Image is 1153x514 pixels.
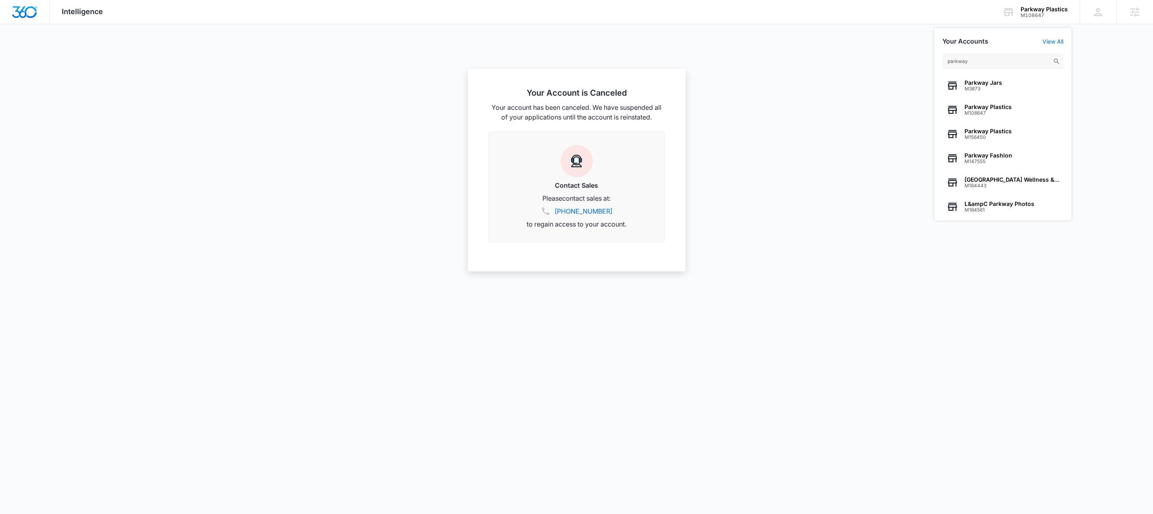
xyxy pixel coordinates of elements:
[965,183,1059,189] span: M184443
[489,103,665,122] p: Your account has been canceled. We have suspended all of your applications until the account is r...
[1021,13,1068,18] div: account id
[555,206,613,216] a: [PHONE_NUMBER]
[965,152,1012,159] span: Parkway Fashion
[965,80,1002,86] span: Parkway Jars
[965,201,1034,207] span: L&ampC Parkway Photos
[942,53,1063,69] input: Search Accounts
[965,128,1012,134] span: Parkway Plastics
[942,122,1063,146] button: Parkway PlasticsM156450
[965,134,1012,140] span: M156450
[965,207,1034,213] span: M184561
[942,146,1063,170] button: Parkway FashionM147555
[965,110,1012,116] span: M108647
[489,88,665,98] h2: Your Account is Canceled
[1042,38,1063,45] a: View All
[965,159,1012,164] span: M147555
[942,170,1063,195] button: [GEOGRAPHIC_DATA] Wellness &amp Weight LossM184443
[499,180,655,190] h3: Contact Sales
[965,86,1002,92] span: M3873
[942,38,988,45] h2: Your Accounts
[942,195,1063,219] button: L&ampC Parkway PhotosM184561
[942,98,1063,122] button: Parkway PlasticsM108647
[965,104,1012,110] span: Parkway Plastics
[62,7,103,16] span: Intelligence
[942,73,1063,98] button: Parkway JarsM3873
[1021,6,1068,13] div: account name
[965,176,1059,183] span: [GEOGRAPHIC_DATA] Wellness &amp Weight Loss
[499,193,655,229] p: Please contact sales at: to regain access to your account.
